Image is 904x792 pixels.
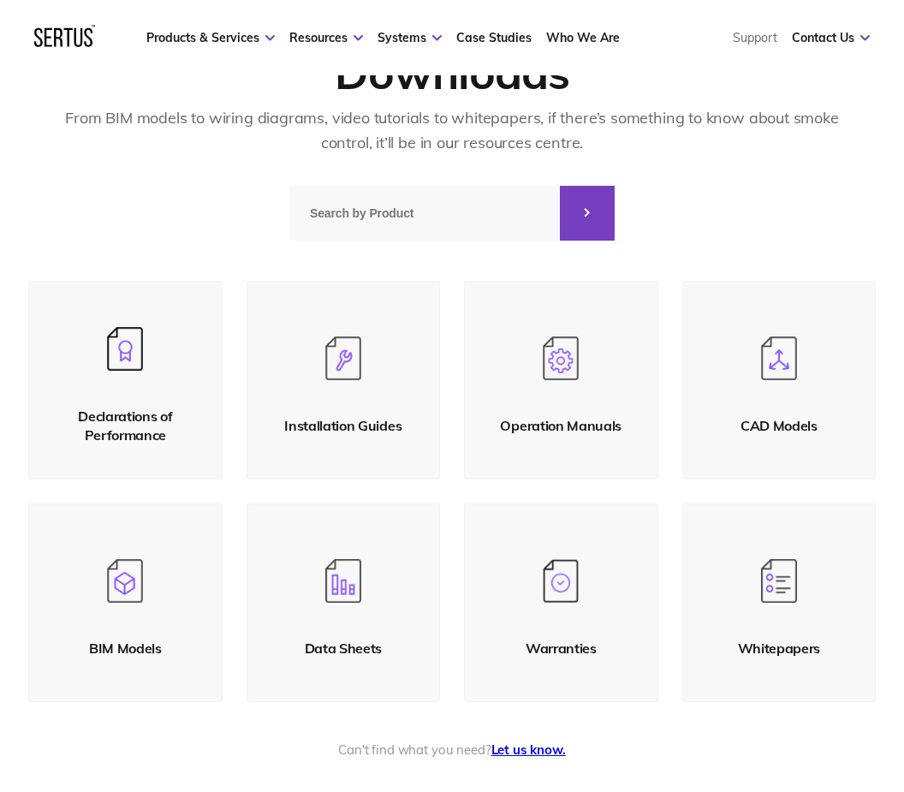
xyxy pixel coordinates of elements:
div: From BIM models to wiring diagrams, video tutorials to whitepapers, if there’s something to know ... [45,106,859,156]
div: Installation Guides [284,416,401,435]
a: Let us know. [491,741,566,758]
div: Data Sheets [305,639,382,658]
a: Products & Services [146,30,275,45]
div: Declarations of Performance [46,407,205,445]
a: Data Sheets [247,503,441,702]
a: Case Studies [456,30,532,45]
a: Installation Guides [247,281,441,479]
div: Operation Manuals [500,416,621,435]
a: Systems [378,30,442,45]
a: Declarations of Performance [28,281,223,479]
a: Operation Manuals [464,281,658,479]
input: Search by Product [289,186,560,241]
a: Support [733,30,777,45]
div: Warranties [526,639,597,658]
a: CAD Models [682,281,877,479]
a: Warranties [464,503,658,702]
div: CAD Models [740,416,818,435]
a: Resources [289,30,363,45]
a: Who We Are [546,30,620,45]
a: BIM Models [28,503,223,702]
a: Contact Us [792,30,870,45]
a: Whitepapers [682,503,877,702]
div: BIM Models [89,639,162,658]
div: Whitepapers [738,639,820,658]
